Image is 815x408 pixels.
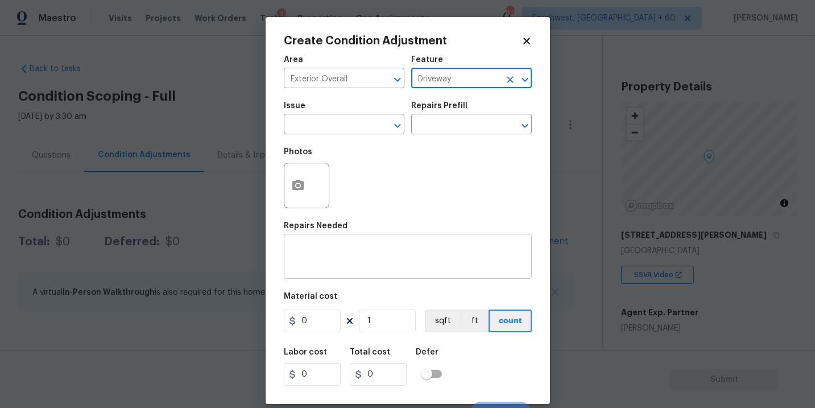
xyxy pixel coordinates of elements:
h5: Area [284,56,303,64]
h5: Photos [284,148,312,156]
h5: Repairs Prefill [411,102,468,110]
h5: Material cost [284,292,337,300]
button: Open [390,118,406,134]
button: count [489,310,532,332]
button: Open [390,72,406,88]
h5: Feature [411,56,443,64]
h5: Labor cost [284,348,327,356]
button: ft [460,310,489,332]
h5: Defer [416,348,438,356]
button: Open [517,72,533,88]
h2: Create Condition Adjustment [284,35,522,47]
h5: Repairs Needed [284,222,347,230]
button: sqft [425,310,460,332]
h5: Total cost [350,348,390,356]
button: Clear [502,72,518,88]
h5: Issue [284,102,305,110]
button: Open [517,118,533,134]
